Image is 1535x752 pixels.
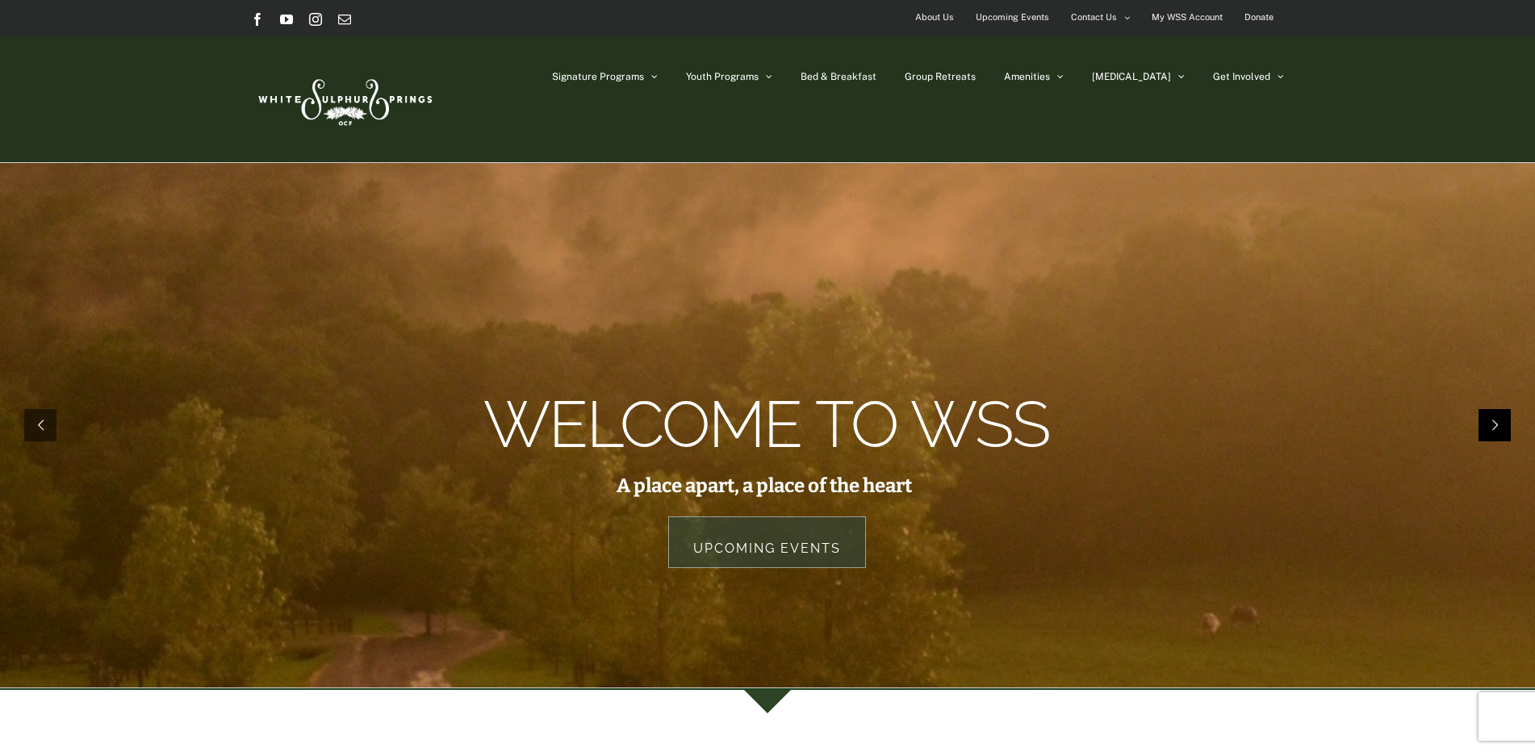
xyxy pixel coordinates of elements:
[617,477,912,495] rs-layer: A place apart, a place of the heart
[668,516,866,568] a: Upcoming Events
[1213,72,1270,81] span: Get Involved
[686,36,772,117] a: Youth Programs
[483,407,1049,443] rs-layer: Welcome to WSS
[1004,36,1064,117] a: Amenities
[552,72,644,81] span: Signature Programs
[686,72,759,81] span: Youth Programs
[1244,6,1274,29] span: Donate
[905,72,976,81] span: Group Retreats
[1071,6,1117,29] span: Contact Us
[1092,36,1185,117] a: [MEDICAL_DATA]
[915,6,954,29] span: About Us
[801,36,876,117] a: Bed & Breakfast
[905,36,976,117] a: Group Retreats
[1152,6,1223,29] span: My WSS Account
[251,61,437,137] img: White Sulphur Springs Logo
[552,36,1284,117] nav: Main Menu
[1092,72,1171,81] span: [MEDICAL_DATA]
[552,36,658,117] a: Signature Programs
[1213,36,1284,117] a: Get Involved
[1004,72,1050,81] span: Amenities
[801,72,876,81] span: Bed & Breakfast
[976,6,1049,29] span: Upcoming Events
